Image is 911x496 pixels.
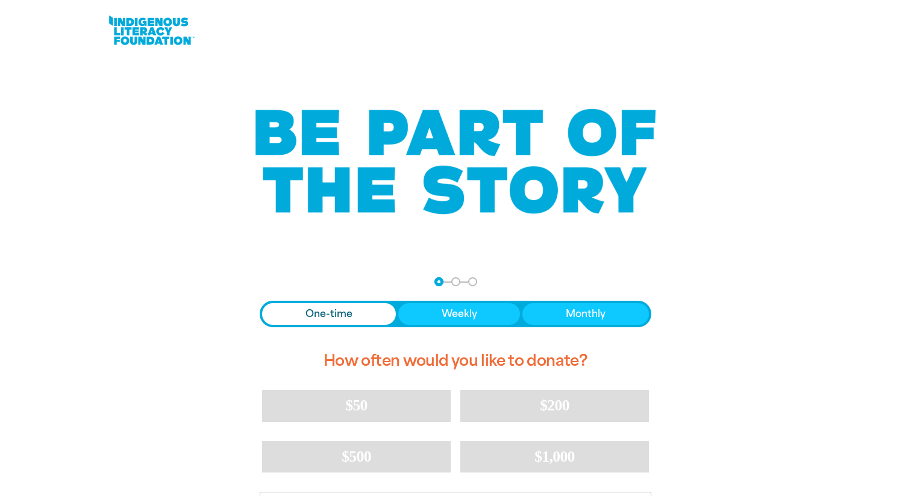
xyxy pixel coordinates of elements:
button: Navigate to step 3 of 3 to enter your payment details [468,277,477,286]
span: $1,000 [534,448,575,465]
button: Navigate to step 1 of 3 to enter your donation amount [434,277,443,286]
span: Weekly [442,307,477,321]
span: Monthly [566,307,606,321]
span: $500 [342,448,371,465]
button: Navigate to step 2 of 3 to enter your details [451,277,460,286]
h2: How often would you like to donate? [260,342,651,380]
button: $1,000 [460,441,649,472]
div: Donation frequency [260,301,651,327]
button: $200 [460,390,649,421]
button: One-time [262,303,396,325]
span: $50 [345,397,367,414]
button: $500 [262,441,451,472]
button: $50 [262,390,451,421]
span: $200 [540,397,569,414]
button: Monthly [522,303,649,325]
span: One-time [305,307,352,321]
button: Weekly [398,303,521,325]
img: Be part of the story [245,85,666,239]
